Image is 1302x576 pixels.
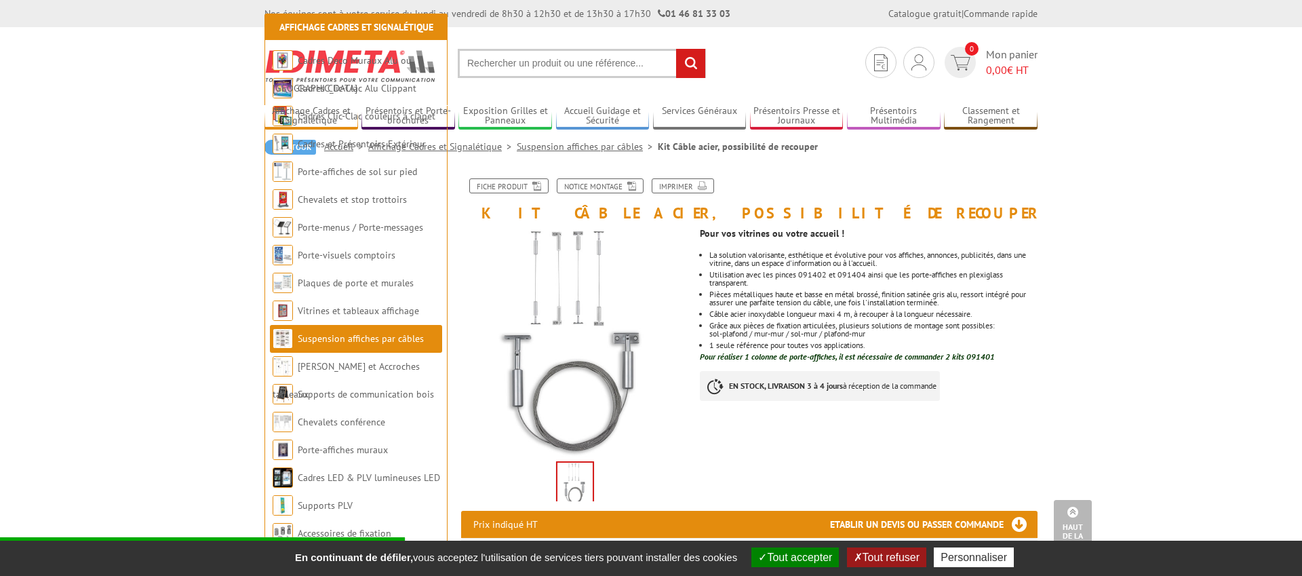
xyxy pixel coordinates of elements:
[888,7,962,20] a: Catalogue gratuit
[473,511,538,538] p: Prix indiqué HT
[847,105,941,128] a: Présentoirs Multimédia
[658,7,730,20] strong: 01 46 81 33 03
[279,21,433,33] a: Affichage Cadres et Signalétique
[273,134,293,154] img: Cadres et Présentoirs Extérieur
[709,290,1038,307] p: Pièces métalliques haute et basse en métal brossé, finition satinée gris alu, ressort intégré pou...
[751,548,839,567] button: Tout accepter
[273,360,420,400] a: [PERSON_NAME] et Accroches tableaux
[273,245,293,265] img: Porte-visuels comptoirs
[986,62,1038,78] span: € HT
[653,105,747,128] a: Services Généraux
[361,105,455,128] a: Présentoirs et Porte-brochures
[658,140,818,153] li: Kit Câble acier, possibilité de recouper
[273,54,412,94] a: Cadres Deco Muraux Alu ou [GEOGRAPHIC_DATA]
[273,161,293,182] img: Porte-affiches de sol sur pied
[557,463,593,505] img: suspendus_par_cables_091401.jpg
[298,499,353,512] a: Supports PLV
[911,54,926,71] img: devis rapide
[964,7,1038,20] a: Commande rapide
[298,166,417,178] a: Porte-affiches de sol sur pied
[652,178,714,193] a: Imprimer
[288,552,744,563] span: vous acceptez l'utilisation de services tiers pouvant installer des cookies
[273,328,293,349] img: Suspension affiches par câbles
[298,472,440,484] a: Cadres LED & PLV lumineuses LED
[874,54,888,71] img: devis rapide
[1054,500,1092,556] a: Haut de la page
[298,527,391,539] a: Accessoires de fixation
[709,271,1038,287] p: Utilisation avec les pinces 091402 et 091404 ainsi que les porte-affiches en plexiglass transparent.
[458,49,706,78] input: Rechercher un produit ou une référence...
[965,42,979,56] span: 0
[458,105,552,128] a: Exposition Grilles et Panneaux
[298,305,419,317] a: Vitrines et tableaux affichage
[461,228,690,457] img: suspendus_par_cables_091401.jpg
[934,548,1014,567] button: Personnaliser (fenêtre modale)
[556,105,650,128] a: Accueil Guidage et Sécurité
[298,193,407,206] a: Chevalets et stop trottoirs
[298,249,395,261] a: Porte-visuels comptoirs
[298,388,434,400] a: Supports de communication bois
[676,49,705,78] input: rechercher
[847,548,926,567] button: Tout refuser
[729,381,843,391] strong: EN STOCK, LIVRAISON 3 à 4 jours
[557,178,644,193] a: Notice Montage
[298,416,385,428] a: Chevalets conférence
[709,251,1038,267] p: La solution valorisante, esthétique et évolutive pour vos affiches, annonces, publicités, dans un...
[298,332,424,345] a: Suspension affiches par câbles
[750,105,844,128] a: Présentoirs Presse et Journaux
[951,55,970,71] img: devis rapide
[273,440,293,460] img: Porte-affiches muraux
[709,310,1038,318] li: Câble acier inoxydable longueur maxi 4 m, à recouper à la longueur nécessaire.
[830,511,1038,538] h3: Etablir un devis ou passer commande
[469,178,549,193] a: Fiche produit
[273,412,293,432] img: Chevalets conférence
[700,371,940,401] p: à réception de la commande
[709,322,1038,338] p: Grâce aux pièces de fixation articulées, plusieurs solutions de montage sont possibles: sol-plafo...
[273,356,293,377] img: Cimaises et Accroches tableaux
[986,63,1007,77] span: 0,00
[298,221,423,233] a: Porte-menus / Porte-messages
[264,7,730,20] div: Nos équipes sont à votre service du lundi au vendredi de 8h30 à 12h30 et de 13h30 à 17h30
[986,47,1038,78] span: Mon panier
[709,341,1038,349] li: 1 seule référence pour toutes vos applications.
[298,277,414,289] a: Plaques de porte et murales
[298,138,426,150] a: Cadres et Présentoirs Extérieur
[273,217,293,237] img: Porte-menus / Porte-messages
[273,273,293,293] img: Plaques de porte et murales
[298,444,388,456] a: Porte-affiches muraux
[273,50,293,71] img: Cadres Deco Muraux Alu ou Bois
[264,105,358,128] a: Affichage Cadres et Signalétique
[273,467,293,488] img: Cadres LED & PLV lumineuses LED
[273,301,293,321] img: Vitrines et tableaux affichage
[298,82,416,94] a: Cadres Clic-Clac Alu Clippant
[700,351,995,362] font: Pour réaliser 1 colonne de porte-affiches, il est nécessaire de commander 2 kits 091401
[944,105,1038,128] a: Classement et Rangement
[700,227,844,239] strong: Pour vos vitrines ou votre accueil !
[517,140,658,153] a: Suspension affiches par câbles
[273,189,293,210] img: Chevalets et stop trottoirs
[941,47,1038,78] a: devis rapide 0 Mon panier 0,00€ HT
[888,7,1038,20] div: |
[295,552,413,563] strong: En continuant de défiler,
